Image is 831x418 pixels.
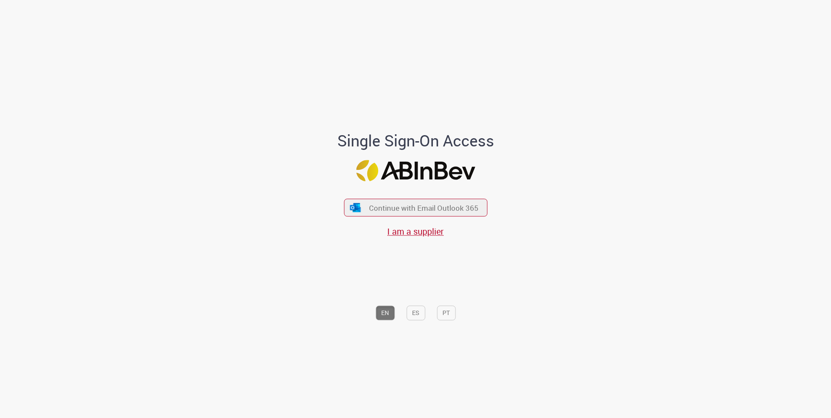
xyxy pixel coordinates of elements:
span: Continue with Email Outlook 365 [369,203,479,213]
img: Logo ABInBev [356,160,475,181]
button: ícone Azure/Microsoft 360 Continue with Email Outlook 365 [344,199,487,216]
img: ícone Azure/Microsoft 360 [349,203,362,212]
button: ES [406,305,425,320]
h1: Single Sign-On Access [295,133,536,150]
button: PT [437,305,455,320]
a: I am a supplier [387,226,444,238]
button: EN [376,305,395,320]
